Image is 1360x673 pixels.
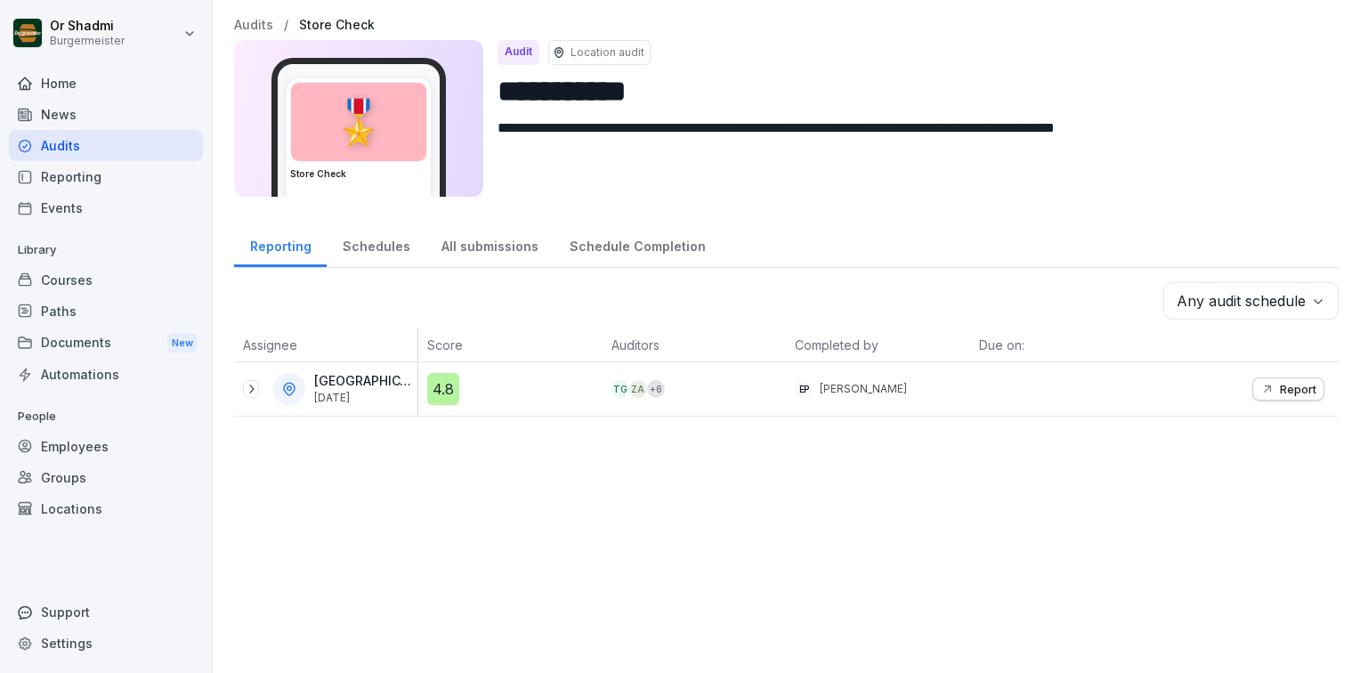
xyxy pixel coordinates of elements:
[284,18,288,33] p: /
[314,392,414,404] p: [DATE]
[9,402,203,431] p: People
[167,333,198,353] div: New
[603,328,787,362] th: Auditors
[243,336,409,354] p: Assignee
[9,236,203,264] p: Library
[554,222,721,267] a: Schedule Completion
[50,19,125,34] p: Or Shadmi
[291,83,426,161] div: 🎖️
[425,222,554,267] a: All submissions
[1252,377,1324,401] button: Report
[9,296,203,327] a: Paths
[647,380,665,398] div: + 6
[795,336,961,354] p: Completed by
[1280,382,1316,396] p: Report
[9,99,203,130] a: News
[795,380,813,398] div: EP
[9,493,203,524] a: Locations
[9,462,203,493] a: Groups
[9,327,203,360] a: DocumentsNew
[9,628,203,659] a: Settings
[9,327,203,360] div: Documents
[629,380,647,398] div: ZA
[820,381,907,397] p: [PERSON_NAME]
[290,167,427,181] h3: Store Check
[611,380,629,398] div: TG
[9,161,203,192] a: Reporting
[9,130,203,161] a: Audits
[427,373,459,405] div: 4.8
[9,264,203,296] a: Courses
[427,336,594,354] p: Score
[314,374,414,389] p: [GEOGRAPHIC_DATA]
[234,222,327,267] a: Reporting
[9,431,203,462] a: Employees
[234,18,273,33] a: Audits
[327,222,425,267] a: Schedules
[299,18,375,33] a: Store Check
[9,192,203,223] a: Events
[970,328,1154,362] th: Due on:
[9,596,203,628] div: Support
[498,40,539,65] div: Audit
[50,35,125,47] p: Burgermeister
[571,45,644,61] p: Location audit
[9,68,203,99] a: Home
[9,359,203,390] a: Automations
